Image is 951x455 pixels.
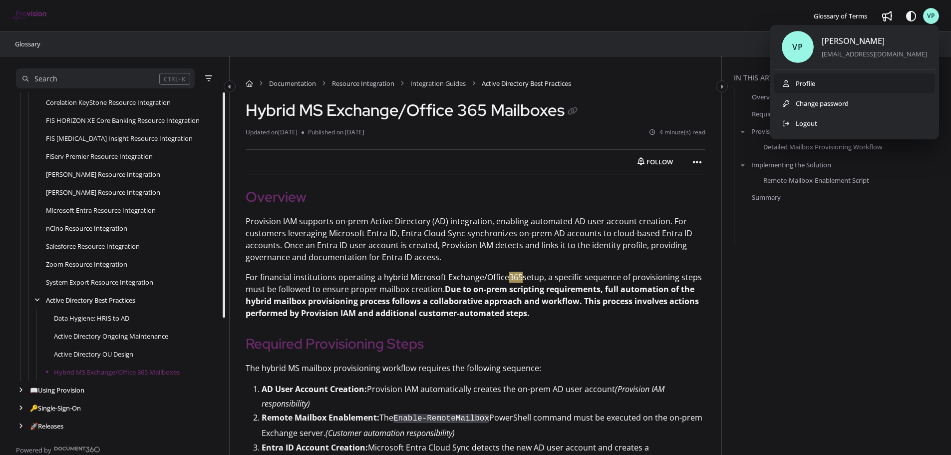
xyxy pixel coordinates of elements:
[246,215,705,263] p: Provision IAM supports on-prem Active Directory (AD) integration, enabling automated AD user acco...
[302,128,364,137] li: Published on [DATE]
[54,447,100,453] img: Document360
[879,8,895,24] a: Whats new
[16,422,26,431] div: arrow
[262,442,368,453] strong: Entra ID Account Creation:
[54,367,180,377] a: Hybrid MS Exchange/Office 365 Mailboxes
[325,428,455,439] em: (Customer automation responsibility)
[30,403,81,413] a: Single-Sign-On
[46,169,160,179] a: Jack Henry SilverLake Resource Integration
[30,422,38,431] span: 🚀
[751,159,831,169] a: Implementing the Solution
[46,259,127,269] a: Zoom Resource Integration
[30,386,38,395] span: 📖
[410,78,466,88] a: Integration Guides
[46,115,200,125] a: FIS HORIZON XE Core Banking Resource Integration
[738,159,747,170] button: arrow
[46,97,171,107] a: Corelation KeyStone Resource Integration
[246,333,705,354] h2: Required Provisioning Steps
[629,154,681,170] button: Follow
[30,421,63,431] a: Releases
[393,414,489,423] code: Enable-RemoteMailbox
[269,78,316,88] a: Documentation
[246,128,302,137] li: Updated on [DATE]
[774,93,935,113] button: Change password
[46,223,127,233] a: nCino Resource Integration
[224,80,236,92] button: Category toggle
[774,73,935,93] button: Profile
[751,126,935,136] a: Provision IAM's Role in Hybrid Exchange Mailbox Provisioning
[54,349,133,359] a: Active Directory OU Design
[30,404,38,413] span: 🔑
[16,443,100,455] a: Powered by Document360 - opens in a new tab
[822,49,927,59] div: [EMAIL_ADDRESS][DOMAIN_NAME]
[46,133,193,143] a: FIS IBS Insight Resource Integration
[246,284,699,319] strong: Due to on-prem scripting requirements, full automation of the hybrid mailbox provisioning process...
[246,78,253,88] a: Home
[12,10,47,22] a: Project logo
[16,386,26,395] div: arrow
[716,80,728,92] button: Category toggle
[46,241,140,251] a: Salesforce Resource Integration
[509,272,523,283] mark: 365
[262,412,379,423] strong: Remote Mailbox Enablement:
[54,313,129,323] a: Data Hygiene: HRIS to AD
[14,38,41,50] a: Glossary
[482,78,571,88] span: Active Directory Best Practices
[262,382,705,411] p: Provision IAM automatically creates the on-prem AD user account
[46,277,153,287] a: System Export Resource Integration
[689,154,705,170] button: Article more options
[46,151,153,161] a: FiServ Premier Resource Integration
[927,11,935,21] span: VP
[734,72,947,83] div: In this article
[903,8,919,24] button: Theme options
[923,8,939,24] button: VP
[752,92,780,102] a: Overview
[30,385,84,395] a: Using Provision
[32,296,42,305] div: arrow
[16,445,51,455] span: Powered by
[752,109,835,119] a: Required Provisioning Steps
[774,113,935,133] button: Logout
[46,187,160,197] a: Jack Henry Symitar Resource Integration
[246,100,581,120] h1: Hybrid MS Exchange/Office 365 Mailboxes
[763,142,882,152] a: Detailed Mailbox Provisioning Workflow
[159,73,190,85] div: CTRL+K
[16,68,195,88] button: Search
[262,411,705,441] p: The PowerShell command must be executed on the on-prem Exchange server.
[12,10,47,21] img: brand logo
[565,104,581,120] button: Copy link of Hybrid MS Exchange/Office 365 Mailboxes
[814,11,867,20] span: Glossary of Terms
[46,205,156,215] a: Microsoft Entra Resource Integration
[763,175,869,185] a: Remote-Mailbox-Enablement Script
[54,331,168,341] a: Active Directory Ongoing Maintenance
[246,271,705,319] p: For financial institutions operating a hybrid Microsoft Exchange/Office setup, a specific sequenc...
[262,384,664,409] em: (Provision IAM responsibility)
[738,126,747,137] button: arrow
[16,404,26,413] div: arrow
[752,192,781,202] a: Summary
[332,78,394,88] a: Resource Integration
[46,295,135,305] a: Active Directory Best Practices
[822,35,927,47] div: [PERSON_NAME]
[34,73,57,84] div: Search
[792,41,803,53] span: VP
[246,186,705,207] h2: Overview
[649,128,705,137] li: 4 minute(s) read
[246,362,705,374] p: The hybrid MS mailbox provisioning workflow requires the following sequence:
[262,384,367,395] strong: AD User Account Creation:
[203,72,215,84] button: Filter
[770,25,939,139] div: VP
